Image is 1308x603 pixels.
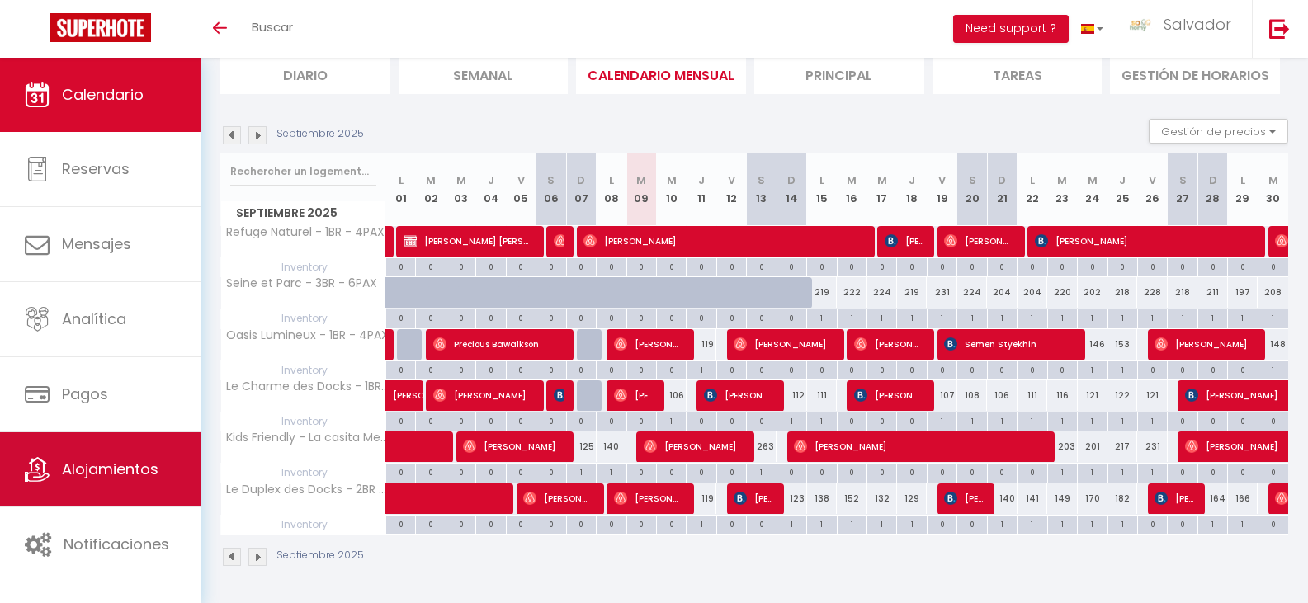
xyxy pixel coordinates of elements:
[734,483,773,514] span: [PERSON_NAME]
[416,153,446,226] th: 02
[969,172,976,188] abbr: S
[807,309,836,325] div: 1
[597,153,626,226] th: 08
[507,412,536,428] div: 0
[988,361,1017,377] div: 0
[220,54,390,94] li: Diario
[1258,309,1288,325] div: 1
[838,464,866,479] div: 0
[476,412,505,428] div: 0
[577,172,585,188] abbr: D
[687,361,715,377] div: 1
[847,172,857,188] abbr: M
[1078,258,1107,274] div: 0
[1137,277,1167,308] div: 228
[433,328,562,360] span: Precious Bawalkson
[386,380,416,412] a: [PERSON_NAME]
[1047,380,1077,411] div: 116
[747,464,776,479] div: 1
[636,172,646,188] abbr: M
[62,459,158,479] span: Alojamientos
[1168,309,1197,325] div: 1
[597,309,626,325] div: 0
[1197,277,1227,308] div: 211
[1268,172,1278,188] abbr: M
[867,153,897,226] th: 17
[399,172,404,188] abbr: L
[838,309,866,325] div: 1
[567,361,596,377] div: 0
[1078,431,1107,462] div: 201
[62,384,108,404] span: Pagos
[1149,119,1288,144] button: Gestión de precios
[1258,277,1288,308] div: 208
[476,258,505,274] div: 0
[1198,361,1227,377] div: 0
[1138,361,1167,377] div: 0
[626,153,656,226] th: 09
[1057,172,1067,188] abbr: M
[1048,412,1077,428] div: 1
[597,258,626,274] div: 0
[807,412,836,428] div: 1
[957,277,987,308] div: 224
[807,464,836,479] div: 0
[446,309,475,325] div: 0
[754,54,924,94] li: Principal
[536,464,565,479] div: 0
[1119,172,1126,188] abbr: J
[998,172,1006,188] abbr: D
[583,225,861,257] span: [PERSON_NAME]
[386,464,415,479] div: 0
[897,277,927,308] div: 219
[1078,380,1107,411] div: 121
[1030,172,1035,188] abbr: L
[867,412,896,428] div: 0
[777,361,806,377] div: 0
[536,412,565,428] div: 0
[627,464,656,479] div: 0
[687,412,715,428] div: 0
[1164,14,1231,35] span: Salvador
[687,464,715,479] div: 0
[909,172,915,188] abbr: J
[488,172,494,188] abbr: J
[867,309,896,325] div: 1
[536,361,565,377] div: 0
[230,157,376,186] input: Rechercher un logement...
[867,258,896,274] div: 0
[1138,258,1167,274] div: 0
[807,380,837,411] div: 111
[687,329,716,360] div: 119
[567,258,596,274] div: 0
[446,153,475,226] th: 03
[1137,380,1167,411] div: 121
[698,172,705,188] abbr: J
[897,309,926,325] div: 1
[1108,258,1137,274] div: 0
[728,172,735,188] abbr: V
[506,153,536,226] th: 05
[877,172,887,188] abbr: M
[416,412,445,428] div: 0
[1228,277,1258,308] div: 197
[1228,309,1257,325] div: 1
[957,380,987,411] div: 108
[988,412,1017,428] div: 1
[1078,361,1107,377] div: 1
[1269,18,1290,39] img: logout
[944,328,1073,360] span: Semen Styekhin
[609,172,614,188] abbr: L
[747,431,777,462] div: 263
[928,412,956,428] div: 1
[656,380,686,411] div: 106
[988,258,1017,274] div: 0
[957,153,987,226] th: 20
[1047,153,1077,226] th: 23
[897,153,927,226] th: 18
[777,258,806,274] div: 0
[1168,412,1197,428] div: 0
[1108,412,1137,428] div: 1
[1179,172,1187,188] abbr: S
[386,258,415,274] div: 0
